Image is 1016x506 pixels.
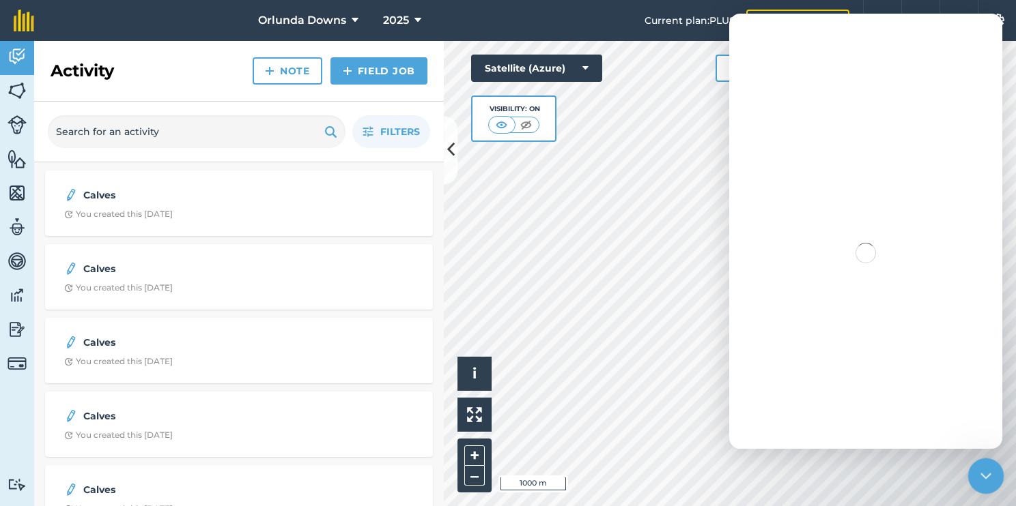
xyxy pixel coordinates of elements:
[8,217,27,237] img: svg+xml;base64,PD94bWwgdmVyc2lvbj0iMS4wIiBlbmNvZGluZz0idXRmLTgiPz4KPCEtLSBHZW5lcmF0b3I6IEFkb2JlIE...
[64,431,73,440] img: Clock with arrow pointing clockwise
[472,365,477,382] span: i
[14,10,34,31] img: fieldmargin Logo
[53,326,425,375] a: CalvesClock with arrow pointing clockwiseYou created this [DATE]
[64,210,73,219] img: Clock with arrow pointing clockwise
[8,478,27,491] img: svg+xml;base64,PD94bWwgdmVyc2lvbj0iMS4wIiBlbmNvZGluZz0idXRmLTgiPz4KPCEtLSBHZW5lcmF0b3I6IEFkb2JlIE...
[352,115,430,148] button: Filters
[8,80,27,101] img: svg+xml;base64,PHN2ZyB4bWxucz0iaHR0cDovL3d3dy53My5vcmcvMjAwMC9zdmciIHdpZHRoPSI1NiIgaGVpZ2h0PSI2MC...
[83,188,300,203] strong: Calves
[64,430,173,441] div: You created this [DATE]
[8,183,27,203] img: svg+xml;base64,PHN2ZyB4bWxucz0iaHR0cDovL3d3dy53My5vcmcvMjAwMC9zdmciIHdpZHRoPSI1NiIgaGVpZ2h0PSI2MC...
[324,123,337,140] img: svg+xml;base64,PHN2ZyB4bWxucz0iaHR0cDovL3d3dy53My5vcmcvMjAwMC9zdmciIHdpZHRoPSIxOSIgaGVpZ2h0PSIyNC...
[464,445,485,466] button: +
[746,10,849,31] a: Change plan
[968,458,1004,494] iframe: Intercom live chat
[464,466,485,486] button: –
[64,357,73,366] img: Clock with arrow pointing clockwise
[64,187,78,203] img: svg+xml;base64,PD94bWwgdmVyc2lvbj0iMS4wIiBlbmNvZGluZz0idXRmLTgiPz4KPCEtLSBHZW5lcmF0b3I6IEFkb2JlIE...
[64,284,73,293] img: Clock with arrow pointing clockwise
[952,12,966,29] img: svg+xml;base64,PHN2ZyB4bWxucz0iaHR0cDovL3d3dy53My5vcmcvMjAwMC9zdmciIHdpZHRoPSIxNyIgaGVpZ2h0PSIxNy...
[330,57,427,85] a: Field Job
[258,12,346,29] span: Orlunda Downs
[53,252,425,301] a: CalvesClock with arrow pointing clockwiseYou created this [DATE]
[53,400,425,449] a: CalvesClock with arrow pointing clockwiseYou created this [DATE]
[343,63,352,79] img: svg+xml;base64,PHN2ZyB4bWxucz0iaHR0cDovL3d3dy53My5vcmcvMjAwMC9zdmciIHdpZHRoPSIxNCIgaGVpZ2h0PSIyNC...
[457,357,492,391] button: i
[8,46,27,67] img: svg+xml;base64,PD94bWwgdmVyc2lvbj0iMS4wIiBlbmNvZGluZz0idXRmLTgiPz4KPCEtLSBHZW5lcmF0b3I6IEFkb2JlIE...
[716,55,817,82] button: Measure
[64,334,78,351] img: svg+xml;base64,PD94bWwgdmVyc2lvbj0iMS4wIiBlbmNvZGluZz0idXRmLTgiPz4KPCEtLSBHZW5lcmF0b3I6IEFkb2JlIE...
[729,14,1002,449] iframe: Intercom live chat
[8,354,27,373] img: svg+xml;base64,PD94bWwgdmVyc2lvbj0iMS4wIiBlbmNvZGluZz0idXRmLTgiPz4KPCEtLSBHZW5lcmF0b3I6IEFkb2JlIE...
[48,115,345,148] input: Search for an activity
[64,261,78,277] img: svg+xml;base64,PD94bWwgdmVyc2lvbj0iMS4wIiBlbmNvZGluZz0idXRmLTgiPz4KPCEtLSBHZW5lcmF0b3I6IEFkb2JlIE...
[518,118,535,132] img: svg+xml;base64,PHN2ZyB4bWxucz0iaHR0cDovL3d3dy53My5vcmcvMjAwMC9zdmciIHdpZHRoPSI1MCIgaGVpZ2h0PSI0MC...
[467,407,482,422] img: Four arrows, one pointing top left, one top right, one bottom right and the last bottom left
[53,179,425,228] a: CalvesClock with arrow pointing clockwiseYou created this [DATE]
[83,408,300,423] strong: Calves
[83,335,300,350] strong: Calves
[64,408,78,424] img: svg+xml;base64,PD94bWwgdmVyc2lvbj0iMS4wIiBlbmNvZGluZz0idXRmLTgiPz4KPCEtLSBHZW5lcmF0b3I6IEFkb2JlIE...
[8,149,27,169] img: svg+xml;base64,PHN2ZyB4bWxucz0iaHR0cDovL3d3dy53My5vcmcvMjAwMC9zdmciIHdpZHRoPSI1NiIgaGVpZ2h0PSI2MC...
[8,319,27,340] img: svg+xml;base64,PD94bWwgdmVyc2lvbj0iMS4wIiBlbmNvZGluZz0idXRmLTgiPz4KPCEtLSBHZW5lcmF0b3I6IEFkb2JlIE...
[645,13,735,28] span: Current plan : PLUS
[265,63,274,79] img: svg+xml;base64,PHN2ZyB4bWxucz0iaHR0cDovL3d3dy53My5vcmcvMjAwMC9zdmciIHdpZHRoPSIxNCIgaGVpZ2h0PSIyNC...
[8,115,27,134] img: svg+xml;base64,PD94bWwgdmVyc2lvbj0iMS4wIiBlbmNvZGluZz0idXRmLTgiPz4KPCEtLSBHZW5lcmF0b3I6IEFkb2JlIE...
[253,57,322,85] a: Note
[488,104,540,115] div: Visibility: On
[51,60,114,82] h2: Activity
[8,251,27,271] img: svg+xml;base64,PD94bWwgdmVyc2lvbj0iMS4wIiBlbmNvZGluZz0idXRmLTgiPz4KPCEtLSBHZW5lcmF0b3I6IEFkb2JlIE...
[64,481,78,498] img: svg+xml;base64,PD94bWwgdmVyc2lvbj0iMS4wIiBlbmNvZGluZz0idXRmLTgiPz4KPCEtLSBHZW5lcmF0b3I6IEFkb2JlIE...
[83,261,300,276] strong: Calves
[83,482,300,497] strong: Calves
[493,118,510,132] img: svg+xml;base64,PHN2ZyB4bWxucz0iaHR0cDovL3d3dy53My5vcmcvMjAwMC9zdmciIHdpZHRoPSI1MCIgaGVpZ2h0PSI0MC...
[8,285,27,306] img: svg+xml;base64,PD94bWwgdmVyc2lvbj0iMS4wIiBlbmNvZGluZz0idXRmLTgiPz4KPCEtLSBHZW5lcmF0b3I6IEFkb2JlIE...
[64,282,173,293] div: You created this [DATE]
[64,209,173,220] div: You created this [DATE]
[471,55,602,82] button: Satellite (Azure)
[383,12,409,29] span: 2025
[380,124,420,139] span: Filters
[64,356,173,367] div: You created this [DATE]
